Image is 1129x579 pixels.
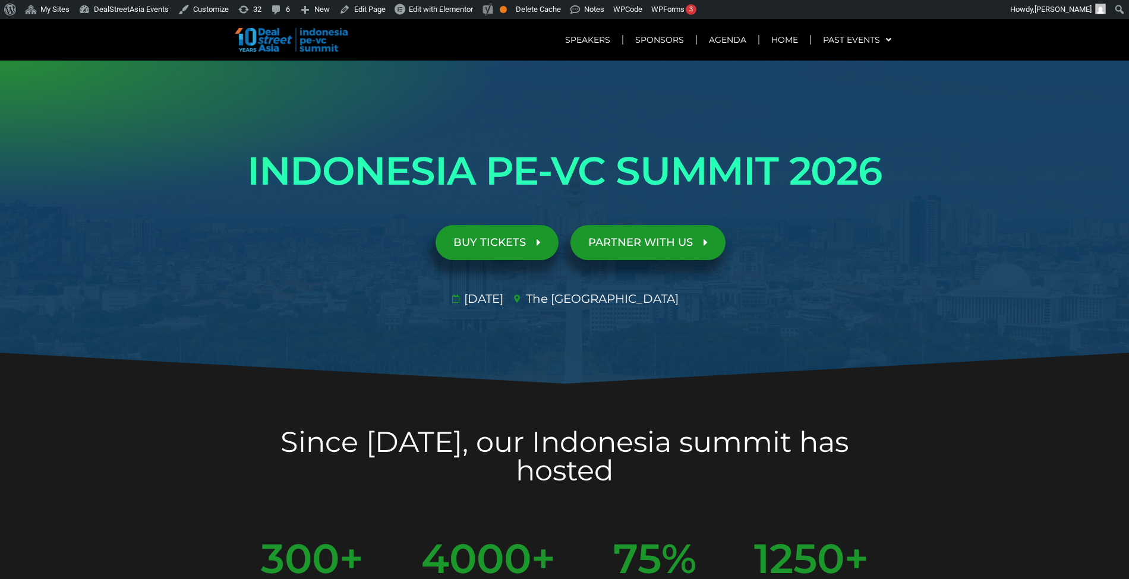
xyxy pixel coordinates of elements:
[453,237,526,248] span: BUY TICKETS
[844,538,869,579] span: +
[811,26,903,53] a: Past Events
[759,26,810,53] a: Home
[1035,5,1092,14] span: [PERSON_NAME]
[588,237,693,248] span: PARTNER WITH US
[754,538,844,579] span: 1250
[686,4,696,15] div: 3
[232,428,897,485] h2: Since [DATE], our Indonesia summit has hosted
[436,225,559,260] a: BUY TICKETS
[232,138,897,204] h1: INDONESIA PE-VC SUMMIT 2026
[531,538,556,579] span: +
[339,538,364,579] span: +
[523,290,679,308] span: The [GEOGRAPHIC_DATA]​
[409,5,473,14] span: Edit with Elementor
[661,538,696,579] span: %
[613,538,661,579] span: 75
[553,26,622,53] a: Speakers
[461,290,503,308] span: [DATE]​
[421,538,531,579] span: 4000
[697,26,758,53] a: Agenda
[261,538,339,579] span: 300
[570,225,726,260] a: PARTNER WITH US
[623,26,696,53] a: Sponsors
[500,6,507,13] div: OK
